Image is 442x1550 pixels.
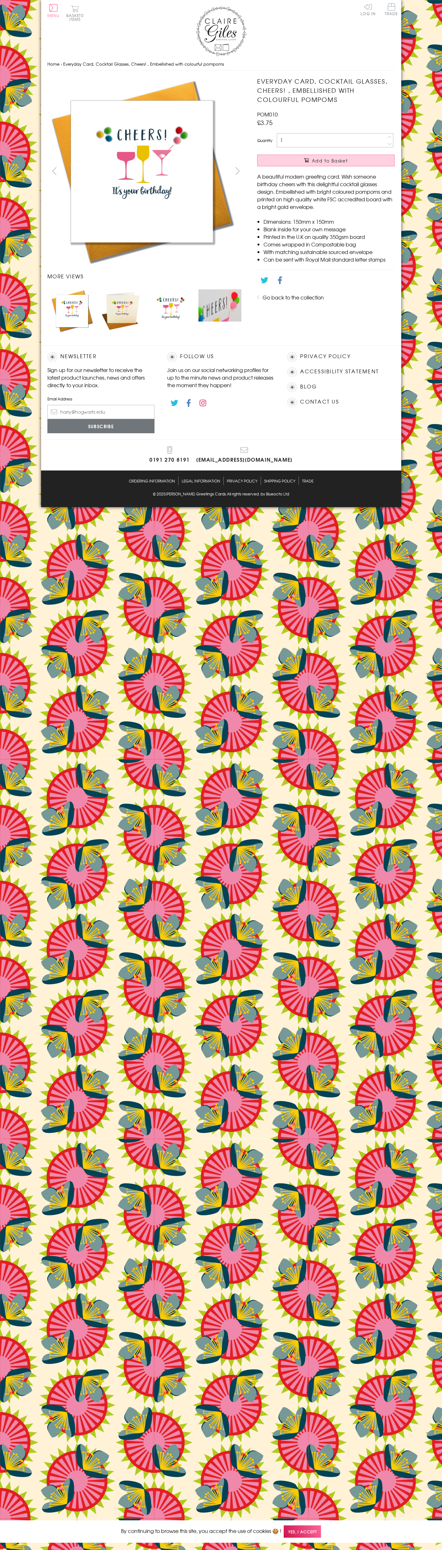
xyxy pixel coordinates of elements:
[146,286,195,336] li: Carousel Page 3
[264,477,295,485] a: Shipping Policy
[300,367,379,376] a: Accessibility Statement
[257,110,278,118] span: POM010
[47,77,237,266] img: Everyday Card, Cocktail Glasses, Cheers! , Embellished with colourful pompoms
[196,6,246,56] img: Claire Giles Greetings Cards
[47,419,155,433] input: Subscribe
[47,491,395,497] p: © 2025 .
[47,352,155,362] h2: Newsletter
[257,155,395,166] button: Add to Basket
[97,286,146,336] li: Carousel Page 2
[196,446,293,464] a: [EMAIL_ADDRESS][DOMAIN_NAME]
[263,225,395,233] li: Blank inside for your own message
[47,4,60,17] button: Menu
[261,491,289,498] a: by Blueocto Ltd
[167,366,275,389] p: Join us on our social networking profiles for up to the minute news and product releases the mome...
[195,286,245,336] li: Carousel Page 4
[230,164,245,178] button: next
[47,396,155,402] label: Email Address
[100,289,143,333] img: Everyday Card, Cocktail Glasses, Cheers! , Embellished with colourful pompoms
[47,58,395,71] nav: breadcrumbs
[263,218,395,225] li: Dimensions: 150mm x 150mm
[63,61,224,67] span: Everyday Card, Cocktail Glasses, Cheers! , Embellished with colourful pompoms
[47,286,97,336] li: Carousel Page 1 (Current Slide)
[47,405,155,419] input: harry@hogwarts.edu
[227,477,257,485] a: Privacy Policy
[167,352,275,362] h2: Follow Us
[257,138,272,143] label: Quantity
[263,248,395,256] li: With matching sustainable sourced envelope
[312,157,348,164] span: Add to Basket
[300,398,339,406] a: Contact Us
[263,240,395,248] li: Comes wrapped in Compostable bag
[47,272,245,280] h3: More views
[69,13,84,22] span: 0 items
[257,118,273,127] span: £3.75
[245,77,434,266] img: Everyday Card, Cocktail Glasses, Cheers! , Embellished with colourful pompoms
[360,3,376,15] a: Log In
[263,293,324,301] a: Go back to the collection
[385,3,398,17] a: Trade
[257,173,395,210] p: A beautiful modern greeting card. Wish someone birthday cheers with this delightful cocktail glas...
[263,256,395,263] li: Can be sent with Royal Mail standard letter stamps
[129,477,175,485] a: Ordering Information
[182,477,220,485] a: Legal Information
[61,61,62,67] span: ›
[149,289,192,332] img: Everyday Card, Cocktail Glasses, Cheers! , Embellished with colourful pompoms
[302,477,313,485] a: Trade
[47,286,245,336] ul: Carousel Pagination
[66,5,84,21] button: Basket0 items
[227,491,260,497] span: All rights reserved.
[166,491,226,498] a: [PERSON_NAME] Greetings Cards
[263,233,395,240] li: Printed in the U.K on quality 350gsm board
[257,77,395,104] h1: Everyday Card, Cocktail Glasses, Cheers! , Embellished with colourful pompoms
[149,446,190,464] a: 0191 270 8191
[51,289,94,332] img: Everyday Card, Cocktail Glasses, Cheers! , Embellished with colourful pompoms
[300,382,317,391] a: Blog
[47,366,155,389] p: Sign up for our newsletter to receive the latest product launches, news and offers directly to yo...
[300,352,350,361] a: Privacy Policy
[47,13,60,18] span: Menu
[47,164,62,178] button: prev
[385,3,398,15] span: Trade
[284,1525,321,1538] span: Yes, I accept
[47,61,59,67] a: Home
[198,289,241,321] img: Everyday Card, Cocktail Glasses, Cheers! , Embellished with colourful pompoms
